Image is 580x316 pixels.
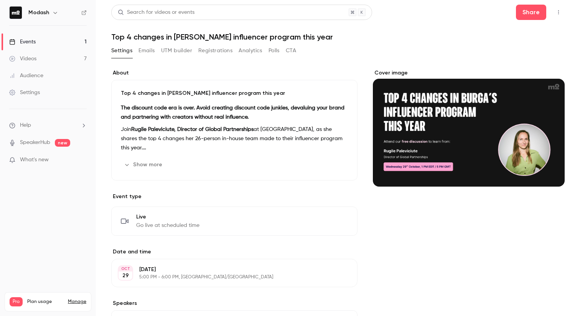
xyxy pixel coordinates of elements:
button: Emails [138,45,155,57]
strong: Rugile Paleviciute, Director of Global Partnerships [131,127,254,132]
iframe: Noticeable Trigger [77,157,87,164]
label: Speakers [111,299,358,307]
button: Analytics [239,45,262,57]
strong: The discount code era is over. Avoid creating discount code junkies, devaluing your brand and par... [121,105,344,120]
li: help-dropdown-opener [9,121,87,129]
label: Cover image [373,69,565,77]
a: SpeakerHub [20,139,50,147]
span: new [55,139,70,147]
p: 29 [122,272,129,280]
p: Event type [111,193,358,200]
div: OCT [119,266,132,271]
span: Live [136,213,199,221]
h6: Modash [28,9,49,17]
div: Settings [9,89,40,96]
div: Audience [9,72,43,79]
button: CTA [286,45,296,57]
section: Cover image [373,69,565,187]
span: What's new [20,156,49,164]
p: 5:00 PM - 6:00 PM, [GEOGRAPHIC_DATA]/[GEOGRAPHIC_DATA] [139,274,317,280]
button: Show more [121,159,167,171]
p: Top 4 changes in [PERSON_NAME] influencer program this year [121,89,348,97]
span: Go live at scheduled time [136,222,199,229]
label: Date and time [111,248,358,256]
p: [DATE] [139,266,317,273]
label: About [111,69,358,77]
img: Modash [10,7,22,19]
button: Polls [269,45,280,57]
div: Events [9,38,36,46]
div: Search for videos or events [118,8,194,17]
button: Registrations [198,45,232,57]
span: Plan usage [27,299,63,305]
button: Settings [111,45,132,57]
h1: Top 4 changes in [PERSON_NAME] influencer program this year [111,32,565,41]
div: Videos [9,55,36,63]
span: Pro [10,297,23,306]
button: Share [516,5,546,20]
button: UTM builder [161,45,192,57]
p: Join at [GEOGRAPHIC_DATA], as she shares the top 4 changes her 26-person in-house team made to th... [121,125,348,152]
span: Help [20,121,31,129]
a: Manage [68,299,86,305]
